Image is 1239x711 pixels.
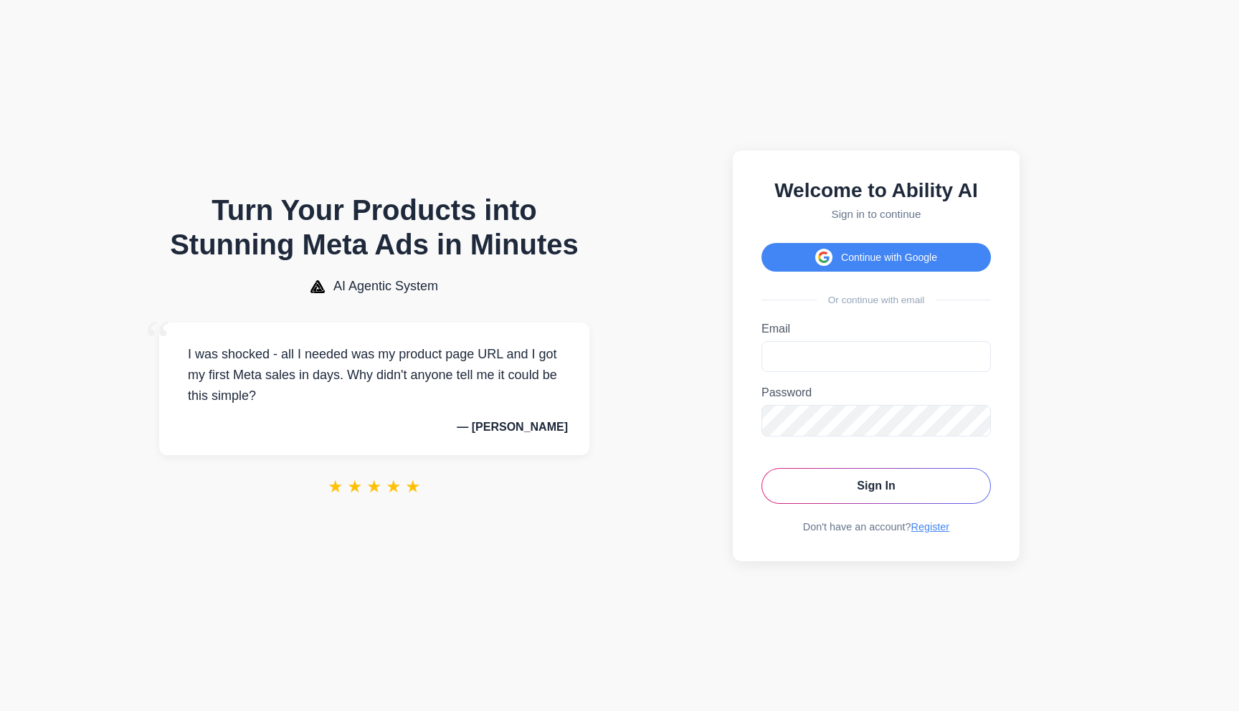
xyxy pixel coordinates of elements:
[761,521,991,533] div: Don't have an account?
[181,421,568,434] p: — [PERSON_NAME]
[761,243,991,272] button: Continue with Google
[761,323,991,335] label: Email
[911,521,950,533] a: Register
[181,344,568,406] p: I was shocked - all I needed was my product page URL and I got my first Meta sales in days. Why d...
[333,279,438,294] span: AI Agentic System
[347,477,363,497] span: ★
[366,477,382,497] span: ★
[145,308,171,373] span: “
[159,193,589,262] h1: Turn Your Products into Stunning Meta Ads in Minutes
[761,179,991,202] h2: Welcome to Ability AI
[761,386,991,399] label: Password
[761,295,991,305] div: Or continue with email
[405,477,421,497] span: ★
[761,208,991,220] p: Sign in to continue
[310,280,325,293] img: AI Agentic System Logo
[328,477,343,497] span: ★
[386,477,402,497] span: ★
[761,468,991,504] button: Sign In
